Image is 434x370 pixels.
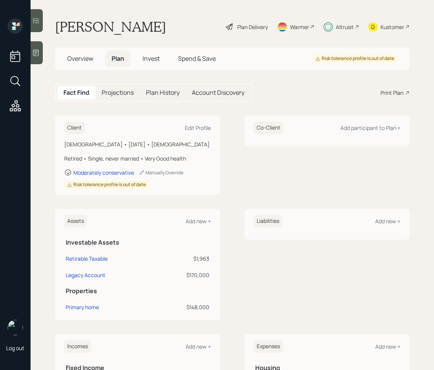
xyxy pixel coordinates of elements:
[381,23,404,31] div: Kustomer
[64,340,91,353] h6: Incomes
[66,271,105,279] div: Legacy Account
[66,255,108,263] div: Retirable Taxable
[55,18,166,35] h1: [PERSON_NAME]
[6,344,24,352] div: Log out
[64,140,211,148] div: [DEMOGRAPHIC_DATA] • [DATE] • [DEMOGRAPHIC_DATA]
[192,89,245,96] h5: Account Discovery
[66,287,209,295] h5: Properties
[375,217,400,225] div: Add new +
[159,255,209,263] div: $1,963
[290,23,309,31] div: Warmer
[64,215,87,227] h6: Assets
[336,23,354,31] div: Altruist
[67,182,146,188] div: Risk tolerance profile is out of date
[102,89,134,96] h5: Projections
[64,122,85,134] h6: Client
[381,89,403,97] div: Print Plan
[73,169,134,176] div: Moderately conservative
[159,303,209,311] div: $148,000
[63,89,89,96] h5: Fact Find
[67,54,93,63] span: Overview
[316,55,394,62] div: Risk tolerance profile is out of date
[178,54,216,63] span: Spend & Save
[143,54,160,63] span: Invest
[112,54,124,63] span: Plan
[186,343,211,350] div: Add new +
[254,340,283,353] h6: Expenses
[64,154,211,162] div: Retired • Single, never married • Very Good health
[146,89,180,96] h5: Plan History
[375,343,400,350] div: Add new +
[185,124,211,131] div: Edit Profile
[8,320,23,335] img: retirable_logo.png
[186,217,211,225] div: Add new +
[139,169,183,176] div: Manually Override
[254,122,283,134] h6: Co-Client
[254,215,282,227] h6: Liabilities
[66,239,209,246] h5: Investable Assets
[237,23,268,31] div: Plan Delivery
[340,124,400,131] div: Add participant to Plan +
[66,303,99,311] div: Primary home
[159,271,209,279] div: $170,000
